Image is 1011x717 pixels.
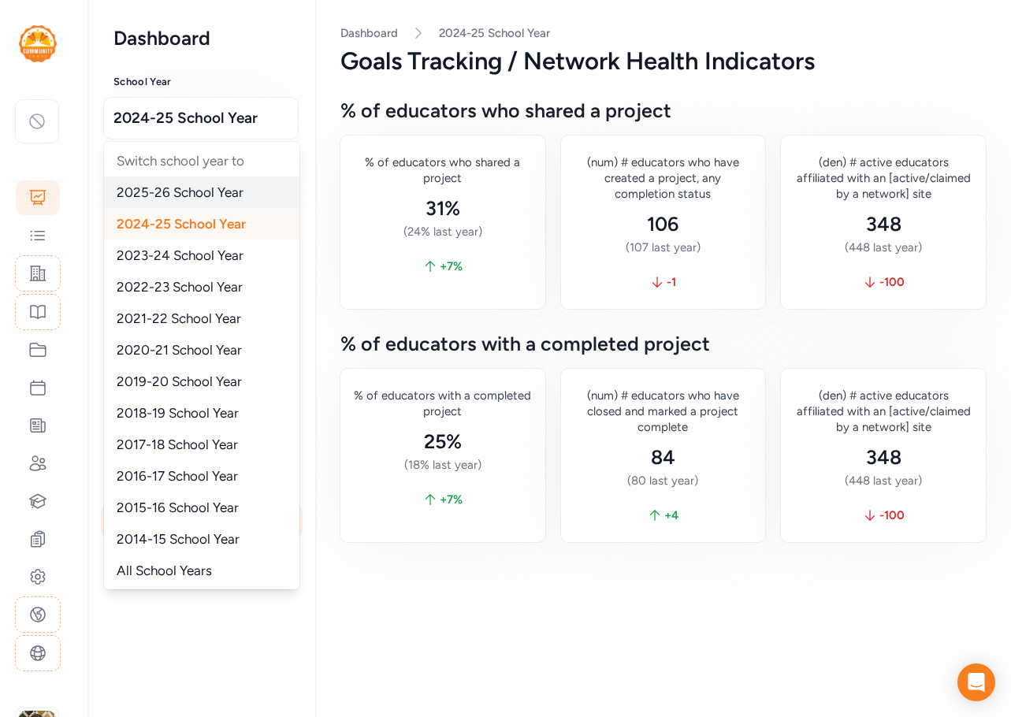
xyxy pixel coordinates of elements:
div: (448 last year) [794,473,973,489]
div: % of educators with a completed project [353,388,533,419]
span: 2020-21 School Year [117,342,242,358]
h2: Dashboard [113,25,290,50]
div: Organizations [101,466,303,501]
div: Sites [101,429,303,463]
span: 2023-24 School Year [117,247,243,263]
div: (18% last year) [353,457,533,473]
span: 2017-18 School Year [117,437,238,452]
div: Events [101,315,303,350]
a: 2024-25 School Year [439,25,550,41]
div: 106 [574,211,753,236]
div: (24% last year) [353,224,533,240]
h3: School Year [113,76,290,88]
div: Student Impact [101,164,303,199]
div: (num) # educators who have closed and marked a project complete [574,388,753,435]
a: Dashboard [340,26,398,40]
span: 2016-17 School Year [117,468,238,484]
div: Goals Tracking / Network Health Indicators [340,47,986,76]
div: 348 [794,211,973,236]
span: + 4 [664,507,678,523]
span: 2022-23 School Year [117,279,243,295]
div: (den) # active educators affiliated with an [active/claimed by a network] site [794,154,973,202]
div: Evaluations [101,391,303,425]
span: 2025-26 School Year [117,184,243,200]
span: 2019-20 School Year [117,373,242,389]
span: -100 [879,274,905,290]
span: + 7 % [440,492,463,507]
div: (107 last year) [574,240,753,255]
nav: Breadcrumb [340,25,986,41]
div: 31% [353,195,533,221]
div: Offers [101,353,303,388]
div: Educators [101,202,303,236]
div: 84 [574,444,753,470]
img: logo [19,25,57,62]
div: Open Intercom Messenger [957,663,995,701]
span: -100 [879,507,905,523]
div: Partners [101,240,303,274]
div: (num) # educators who have created a project, any completion status [574,154,753,202]
button: 2024-25 School Year [103,97,299,139]
span: + 7 % [440,258,463,274]
span: 2014-15 School Year [117,531,240,547]
div: % of educators who shared a project [353,154,533,186]
span: All School Years [117,563,212,578]
span: 2024-25 School Year [113,107,288,129]
div: (448 last year) [794,240,973,255]
span: 2015-16 School Year [117,500,239,515]
div: 25% [353,429,533,454]
div: Projects [101,277,303,312]
div: 2024-25 School Year [104,142,299,589]
span: 2018-19 School Year [117,405,239,421]
div: Switch school year to [104,145,299,176]
h3: % of educators who shared a project [340,101,986,120]
h3: % of educators with a completed project [340,334,986,353]
div: 348 [794,444,973,470]
span: -1 [667,274,676,290]
div: (den) # active educators affiliated with an [active/claimed by a network] site [794,388,973,435]
div: (80 last year) [574,473,753,489]
span: 2021-22 School Year [117,310,241,326]
span: 2024-25 School Year [117,216,246,232]
div: [ Goals Tracking ] [101,504,303,539]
